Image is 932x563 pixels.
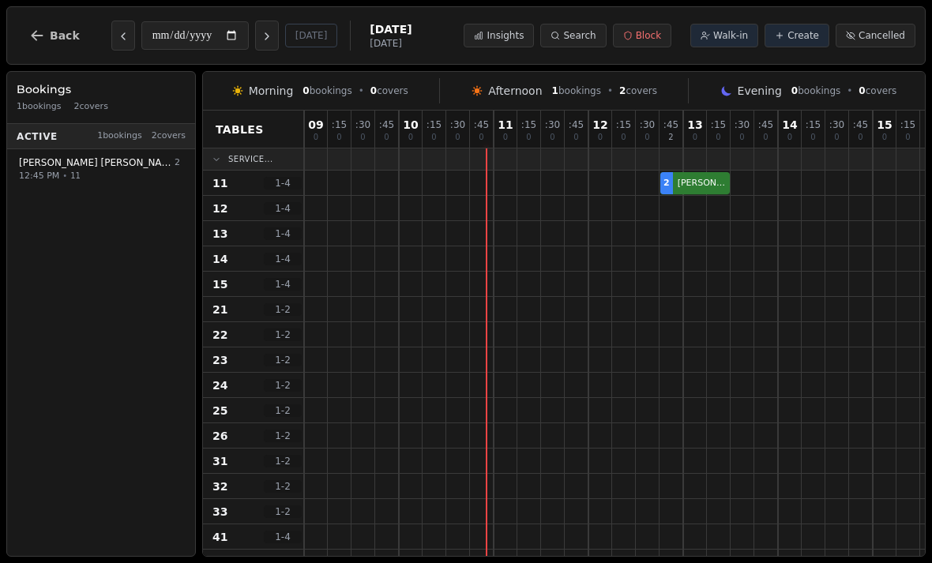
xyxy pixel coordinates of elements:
span: [DATE] [370,37,412,50]
span: • [359,84,364,97]
button: [PERSON_NAME] [PERSON_NAME]212:45 PM•11 [10,151,192,188]
span: 12 [212,201,227,216]
span: 11 [70,170,81,182]
span: 1 [552,85,558,96]
span: : 15 [806,120,821,129]
span: 0 [503,133,508,141]
span: 0 [905,133,910,141]
span: 0 [408,133,413,141]
span: 2 [668,133,673,141]
button: Previous day [111,21,135,51]
span: 1 - 4 [264,202,302,215]
span: Insights [487,29,524,42]
span: 0 [370,85,377,96]
span: 2 [175,156,180,170]
span: covers [859,84,896,97]
span: 25 [212,403,227,418]
span: 1 - 4 [264,278,302,291]
span: : 15 [332,120,347,129]
span: bookings [552,84,601,97]
span: 12:45 PM [19,169,59,182]
span: • [62,170,67,182]
span: 12 [592,119,607,130]
span: 14 [782,119,797,130]
span: Active [17,129,58,142]
span: 15 [212,276,227,292]
span: 1 - 2 [264,379,302,392]
span: 41 [212,529,227,545]
span: [PERSON_NAME] [PERSON_NAME] [675,177,727,190]
span: 0 [526,133,531,141]
span: 0 [763,133,768,141]
span: 1 - 4 [264,531,302,543]
span: 1 - 4 [264,227,302,240]
span: 1 bookings [17,100,62,114]
span: : 30 [450,120,465,129]
span: 0 [431,133,436,141]
span: 0 [858,133,862,141]
span: 0 [384,133,389,141]
span: 0 [479,133,483,141]
span: Walk-in [713,29,748,42]
span: 0 [787,133,792,141]
span: covers [370,84,408,97]
span: : 45 [379,120,394,129]
button: [DATE] [285,24,338,47]
span: 0 [336,133,341,141]
span: 15 [877,119,892,130]
span: : 30 [829,120,844,129]
span: Block [636,29,661,42]
span: [PERSON_NAME] [PERSON_NAME] [19,156,171,169]
span: : 15 [900,120,915,129]
span: : 45 [663,120,678,129]
span: 0 [739,133,744,141]
span: 0 [810,133,815,141]
span: : 15 [521,120,536,129]
span: 14 [212,251,227,267]
span: : 15 [427,120,442,129]
span: 21 [212,302,227,317]
span: 0 [360,133,365,141]
span: 11 [498,119,513,130]
span: 1 - 2 [264,480,302,493]
span: 26 [212,428,227,444]
span: : 45 [569,120,584,129]
span: 24 [212,377,227,393]
span: : 30 [355,120,370,129]
span: : 15 [711,120,726,129]
span: 22 [212,327,227,343]
button: Block [613,24,671,47]
span: bookings [791,84,840,97]
span: 33 [212,504,227,520]
span: 0 [645,133,649,141]
span: : 45 [853,120,868,129]
span: bookings [303,84,351,97]
span: 0 [859,85,865,96]
span: Cancelled [859,29,905,42]
span: 2 covers [74,100,108,114]
span: : 30 [735,120,750,129]
span: 0 [882,133,887,141]
span: covers [619,84,657,97]
button: Back [17,17,92,54]
span: 0 [716,133,720,141]
button: Cancelled [836,24,915,47]
span: 1 - 2 [264,455,302,467]
span: Afternoon [488,83,542,99]
span: 0 [314,133,318,141]
span: 32 [212,479,227,494]
span: Back [50,30,80,41]
button: Next day [255,21,279,51]
span: 1 - 4 [264,177,302,190]
h3: Bookings [17,81,186,97]
button: Create [765,24,829,47]
button: Insights [464,24,534,47]
span: [DATE] [370,21,412,37]
span: 13 [687,119,702,130]
span: 09 [308,119,323,130]
span: • [847,84,852,97]
span: 0 [303,85,309,96]
span: 23 [212,352,227,368]
span: 1 - 4 [264,253,302,265]
span: 0 [573,133,578,141]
